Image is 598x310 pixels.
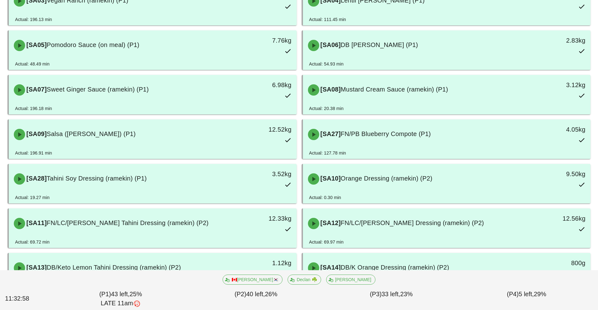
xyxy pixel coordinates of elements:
span: Orange Dressing (ramekin) (P2) [341,175,432,182]
span: DB/Keto Lemon Tahini Dressing (ramekin) (P2) [47,264,181,271]
div: 12.56kg [522,213,585,223]
span: [SA10] [319,175,341,182]
div: Actual: 196.91 min [15,150,52,156]
span: [SA11] [25,219,47,226]
span: DB [PERSON_NAME] (P1) [341,41,418,48]
span: Tahini Soy Dressing (ramekin) (P1) [47,175,147,182]
div: 7.76kg [228,35,291,45]
div: Actual: 69.72 min [15,239,50,245]
div: (P4) 29% [459,288,594,309]
div: Actual: 111.45 min [309,16,346,23]
div: 12.52kg [228,124,291,134]
span: 🇨🇦[PERSON_NAME]🇰🇷 [227,275,278,284]
span: 5 left, [519,291,534,297]
div: (P3) 23% [324,288,459,309]
span: FN/LC/[PERSON_NAME] Dressing (ramekin) (P2) [341,219,484,226]
div: Actual: 127.78 min [309,150,346,156]
span: [PERSON_NAME] [330,275,371,284]
span: [SA06] [319,41,341,48]
div: 2.83kg [522,35,585,45]
div: 12.33kg [228,213,291,223]
span: Sweet Ginger Sauce (ramekin) (P1) [47,86,149,93]
span: 40 left, [246,291,265,297]
div: Actual: 0.30 min [309,194,341,201]
div: 6.98kg [228,80,291,90]
span: [SA13] [25,264,47,271]
span: FN/LC/[PERSON_NAME] Tahini Dressing (ramekin) (P2) [47,219,209,226]
span: Mustard Cream Sauce (ramekin) (P1) [341,86,448,93]
div: Actual: 20.38 min [309,105,344,112]
span: [SA12] [319,219,341,226]
span: [SA09] [25,130,47,137]
div: 800g [522,258,585,268]
span: 43 left, [111,291,129,297]
div: 4.05kg [522,124,585,134]
div: Actual: 196.18 min [15,105,52,112]
div: Actual: 48.49 min [15,60,50,67]
span: FN/PB Blueberry Compote (P1) [341,130,431,137]
span: [SA27] [319,130,341,137]
span: 33 left, [382,291,400,297]
div: 3.52kg [228,169,291,179]
div: Actual: 196.13 min [15,16,52,23]
div: Actual: 54.93 min [309,60,344,67]
span: Declan ☘️ [292,275,317,284]
div: 11:32:58 [4,293,53,305]
span: [SA08] [319,86,341,93]
div: Actual: 19.27 min [15,194,50,201]
span: [SA07] [25,86,47,93]
div: Actual: 69.97 min [309,239,344,245]
div: 9.50kg [522,169,585,179]
span: Pomodoro Sauce (on meal) (P1) [47,41,139,48]
div: LATE 11am [54,299,187,308]
span: [SA28] [25,175,47,182]
span: DB/K Orange Dressing (ramekin) (P2) [341,264,449,271]
div: (P2) 26% [188,288,324,309]
div: (P1) 25% [53,288,188,309]
div: 1.12kg [228,258,291,268]
span: Salsa ([PERSON_NAME]) (P1) [47,130,136,137]
div: 3.12kg [522,80,585,90]
span: [SA05] [25,41,47,48]
span: [SA14] [319,264,341,271]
